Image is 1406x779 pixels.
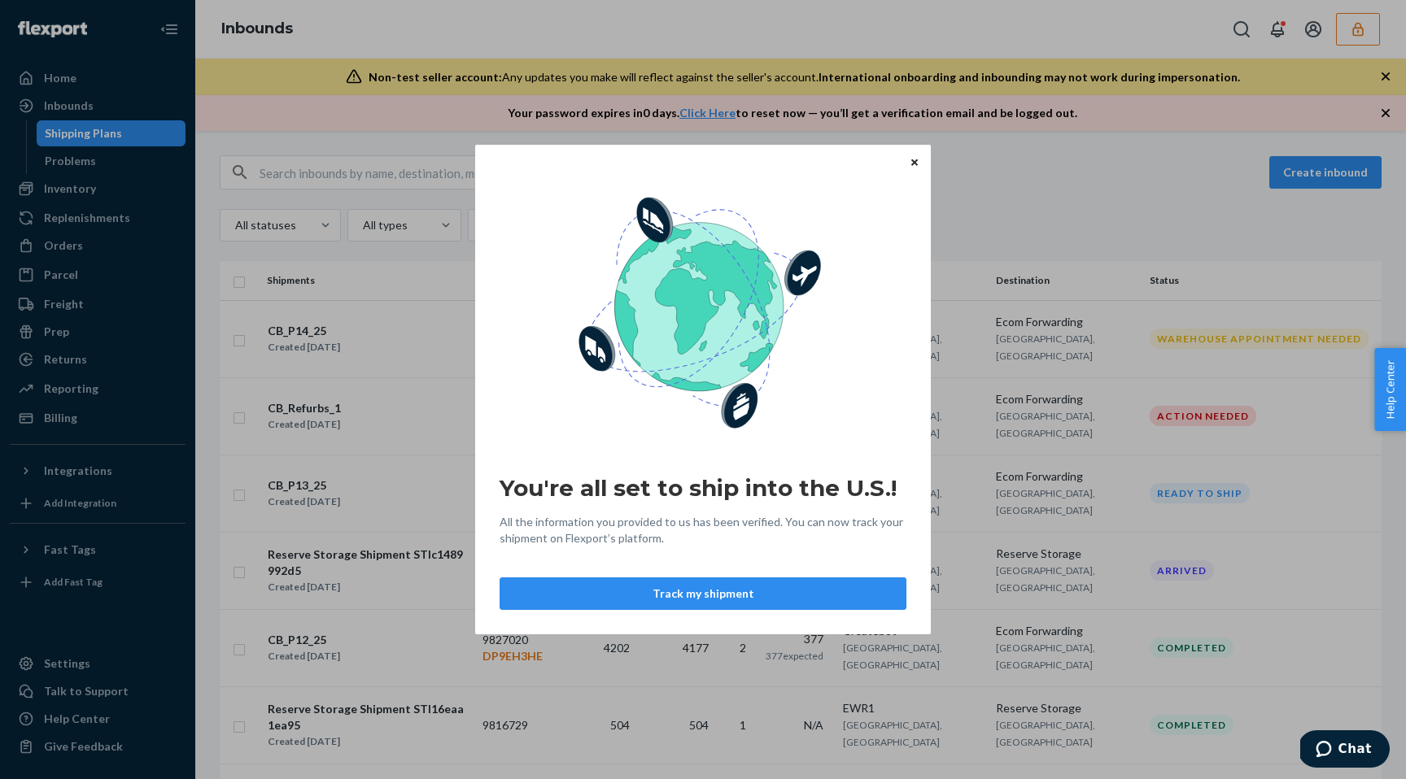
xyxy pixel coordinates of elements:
[500,473,906,503] h2: You're all set to ship into the U.S.!
[500,514,906,546] span: All the information you provided to us has been verified. You can now track your shipment on Flex...
[500,577,906,610] button: Track my shipment
[906,153,923,171] button: Close
[1374,348,1406,431] button: Help Center
[38,11,72,26] span: Chat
